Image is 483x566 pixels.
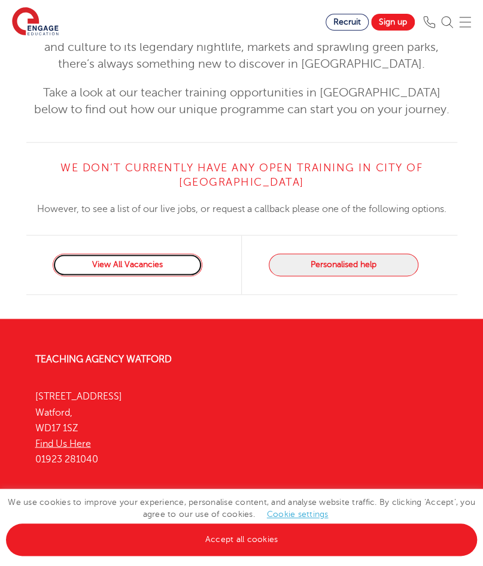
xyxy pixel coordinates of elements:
[6,498,477,544] span: We use cookies to improve your experience, personalise content, and analyse website traffic. By c...
[35,388,448,467] p: [STREET_ADDRESS] Watford, WD17 1SZ 01923 281040
[441,16,453,28] img: Search
[333,17,361,26] span: Recruit
[26,161,457,189] h4: We don’t currently have any open training in City of [GEOGRAPHIC_DATA]
[35,354,172,365] a: Teaching Agency Watford
[53,253,202,276] a: View All Vacancies
[459,16,471,28] img: Mobile Menu
[26,201,457,217] p: However, to see a list of our live jobs, or request a callback please one of the following options.
[423,16,435,28] img: Phone
[269,253,418,276] button: Personalised help
[267,510,329,519] a: Cookie settings
[12,7,59,37] img: Engage Education
[34,86,449,116] span: Take a look at our teacher training opportunities in [GEOGRAPHIC_DATA] below to find out how our ...
[35,438,91,449] a: Find Us Here
[371,14,415,31] a: Sign up
[6,523,477,556] a: Accept all cookies
[326,14,369,31] a: Recruit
